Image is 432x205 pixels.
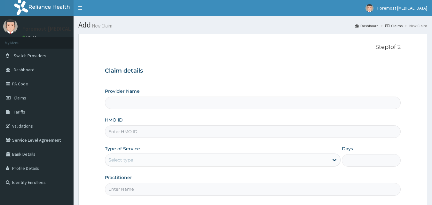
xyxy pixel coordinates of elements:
[3,19,18,34] img: User Image
[108,157,133,163] div: Select type
[22,35,38,39] a: Online
[105,117,123,123] label: HMO ID
[105,125,401,138] input: Enter HMO ID
[14,95,26,101] span: Claims
[105,183,401,195] input: Enter Name
[377,5,427,11] span: Foremost [MEDICAL_DATA]
[342,146,353,152] label: Days
[105,146,140,152] label: Type of Service
[105,174,132,181] label: Practitioner
[14,67,35,73] span: Dashboard
[365,4,373,12] img: User Image
[78,21,427,29] h1: Add
[22,26,90,32] p: Foremost [MEDICAL_DATA]
[14,53,46,59] span: Switch Providers
[91,23,112,28] small: New Claim
[385,23,403,28] a: Claims
[14,109,25,115] span: Tariffs
[105,44,401,51] p: Step 1 of 2
[105,88,140,94] label: Provider Name
[403,23,427,28] li: New Claim
[355,23,379,28] a: Dashboard
[105,67,401,75] h3: Claim details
